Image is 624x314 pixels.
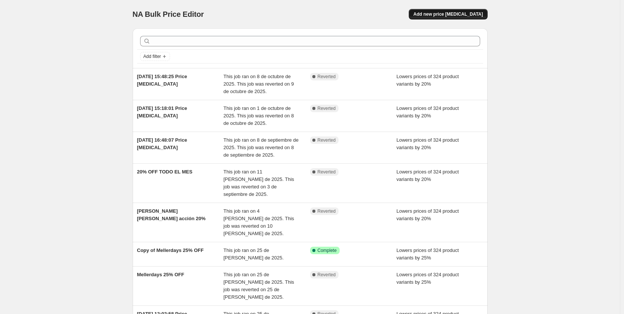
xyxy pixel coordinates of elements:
[223,169,294,197] span: This job ran on 11 [PERSON_NAME] de 2025. This job was reverted on 3 de septiembre de 2025.
[137,272,184,277] span: Mellerdays 25% OFF
[137,137,187,150] span: [DATE] 16:48:07 Price [MEDICAL_DATA]
[318,247,337,253] span: Complete
[318,169,336,175] span: Reverted
[137,74,187,87] span: [DATE] 15:48:25 Price [MEDICAL_DATA]
[396,105,459,118] span: Lowers prices of 324 product variants by 20%
[318,137,336,143] span: Reverted
[396,137,459,150] span: Lowers prices of 324 product variants by 20%
[223,137,299,158] span: This job ran on 8 de septiembre de 2025. This job was reverted on 8 de septiembre de 2025.
[143,53,161,59] span: Add filter
[133,10,204,18] span: NA Bulk Price Editor
[318,208,336,214] span: Reverted
[140,52,170,61] button: Add filter
[223,272,294,300] span: This job ran on 25 de [PERSON_NAME] de 2025. This job was reverted on 25 de [PERSON_NAME] de 2025.
[318,74,336,80] span: Reverted
[223,74,294,94] span: This job ran on 8 de octubre de 2025. This job was reverted on 9 de octubre de 2025.
[396,74,459,87] span: Lowers prices of 324 product variants by 20%
[396,208,459,221] span: Lowers prices of 324 product variants by 20%
[318,105,336,111] span: Reverted
[223,105,294,126] span: This job ran on 1 de octubre de 2025. This job was reverted on 8 de octubre de 2025.
[413,11,483,17] span: Add new price [MEDICAL_DATA]
[223,208,294,236] span: This job ran on 4 [PERSON_NAME] de 2025. This job was reverted on 10 [PERSON_NAME] de 2025.
[396,169,459,182] span: Lowers prices of 324 product variants by 20%
[223,247,284,261] span: This job ran on 25 de [PERSON_NAME] de 2025.
[137,169,192,175] span: 20% OFF TODO EL MES
[137,105,187,118] span: [DATE] 15:18:01 Price [MEDICAL_DATA]
[137,208,206,221] span: [PERSON_NAME] [PERSON_NAME] acción 20%
[409,9,487,19] button: Add new price [MEDICAL_DATA]
[137,247,204,253] span: Copy of Mellerdays 25% OFF
[396,247,459,261] span: Lowers prices of 324 product variants by 25%
[396,272,459,285] span: Lowers prices of 324 product variants by 25%
[318,272,336,278] span: Reverted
